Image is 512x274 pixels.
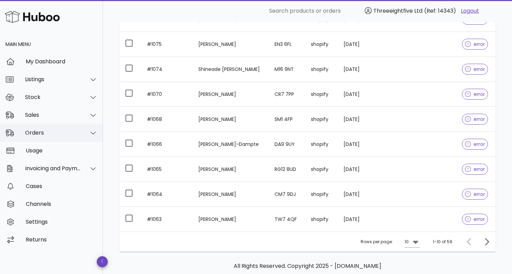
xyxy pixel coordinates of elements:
[25,76,81,83] div: Listings
[141,82,193,107] td: #1070
[269,207,305,232] td: TW7 4QF
[338,32,384,57] td: [DATE]
[193,207,269,232] td: [PERSON_NAME]
[193,107,269,132] td: [PERSON_NAME]
[193,57,269,82] td: Shineade [PERSON_NAME]
[305,82,338,107] td: shopify
[26,183,97,189] div: Cases
[373,7,422,15] span: Threeeightfive Ltd
[193,82,269,107] td: [PERSON_NAME]
[465,117,485,122] span: error
[25,112,81,118] div: Sales
[269,82,305,107] td: CR7 7PP
[361,232,420,252] div: Rows per page:
[141,132,193,157] td: #1066
[269,57,305,82] td: M16 9NT
[338,57,384,82] td: [DATE]
[26,201,97,207] div: Channels
[26,58,97,65] div: My Dashboard
[26,219,97,225] div: Settings
[433,239,452,245] div: 1-10 of 59
[338,207,384,232] td: [DATE]
[338,182,384,207] td: [DATE]
[141,32,193,57] td: #1075
[465,217,485,222] span: error
[193,132,269,157] td: [PERSON_NAME]-Dampte
[465,167,485,172] span: error
[25,129,81,136] div: Orders
[405,239,409,245] div: 10
[424,7,456,15] span: (Ref: 14343)
[465,42,485,47] span: error
[193,32,269,57] td: [PERSON_NAME]
[5,9,60,24] img: Huboo Logo
[193,157,269,182] td: [PERSON_NAME]
[338,157,384,182] td: [DATE]
[465,67,485,72] span: error
[305,132,338,157] td: shopify
[193,182,269,207] td: [PERSON_NAME]
[338,132,384,157] td: [DATE]
[305,182,338,207] td: shopify
[141,107,193,132] td: #1068
[125,262,490,270] p: All Rights Reserved. Copyright 2025 - [DOMAIN_NAME]
[269,182,305,207] td: CM7 9DJ
[141,207,193,232] td: #1063
[338,82,384,107] td: [DATE]
[141,57,193,82] td: #1074
[305,32,338,57] td: shopify
[141,157,193,182] td: #1065
[305,57,338,82] td: shopify
[269,132,305,157] td: DA9 9UY
[269,107,305,132] td: SM1 4FP
[465,142,485,147] span: error
[141,182,193,207] td: #1064
[25,94,81,100] div: Stock
[461,7,479,15] a: Logout
[305,207,338,232] td: shopify
[269,157,305,182] td: RG12 8UD
[465,92,485,97] span: error
[480,236,493,248] button: Next page
[269,32,305,57] td: EN3 6FL
[305,107,338,132] td: shopify
[305,157,338,182] td: shopify
[25,165,81,172] div: Invoicing and Payments
[338,107,384,132] td: [DATE]
[405,236,420,247] div: 10Rows per page:
[26,147,97,154] div: Usage
[26,236,97,243] div: Returns
[465,192,485,197] span: error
